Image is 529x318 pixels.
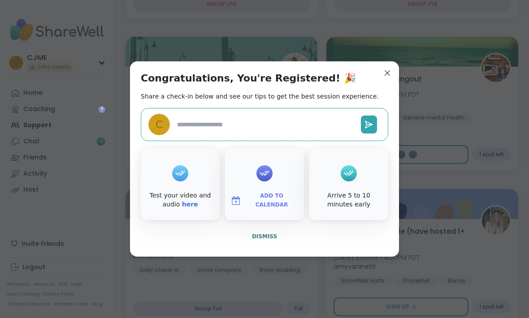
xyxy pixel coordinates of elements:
h2: Share a check-in below and see our tips to get the best session experience. [141,92,379,101]
button: Dismiss [141,227,388,246]
button: Add to Calendar [227,191,302,210]
h1: Congratulations, You're Registered! 🎉 [141,72,356,85]
img: ShareWell Logomark [230,195,241,206]
span: Dismiss [252,233,277,240]
div: Test your video and audio [143,191,218,209]
span: C [156,117,163,133]
a: here [182,201,198,208]
span: Add to Calendar [245,192,299,209]
iframe: Spotlight [98,106,105,113]
div: Arrive 5 to 10 minutes early [311,191,386,209]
